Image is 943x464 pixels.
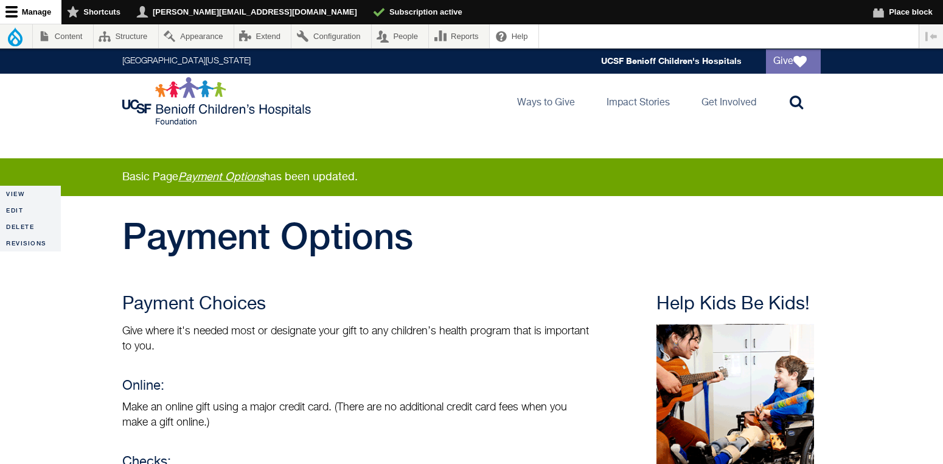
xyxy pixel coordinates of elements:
[122,57,251,66] a: [GEOGRAPHIC_DATA][US_STATE]
[372,24,429,48] a: People
[291,24,371,48] a: Configuration
[429,24,489,48] a: Reports
[766,49,821,74] a: Give
[94,24,158,48] a: Structure
[122,77,314,125] img: Logo for UCSF Benioff Children's Hospitals Foundation
[692,74,766,128] a: Get Involved
[490,24,538,48] a: Help
[601,56,742,66] a: UCSF Benioff Children's Hospitals
[122,294,591,315] h3: Payment Choices
[507,74,585,128] a: Ways to Give
[234,24,291,48] a: Extend
[159,24,234,48] a: Appearance
[111,170,832,184] div: Basic Page has been updated.
[919,24,943,48] button: Vertical orientation
[33,24,93,48] a: Content
[122,379,591,394] h4: Online:
[656,294,821,315] h3: Help Kids Be Kids!
[122,400,591,431] p: Make an online gift using a major credit card. (There are no additional credit card fees when you...
[122,324,591,354] p: Give where it's needed most or designate your gift to any children’s health program that is impor...
[122,214,413,257] span: Payment Options
[597,74,680,128] a: Impact Stories
[178,172,264,183] a: Payment Options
